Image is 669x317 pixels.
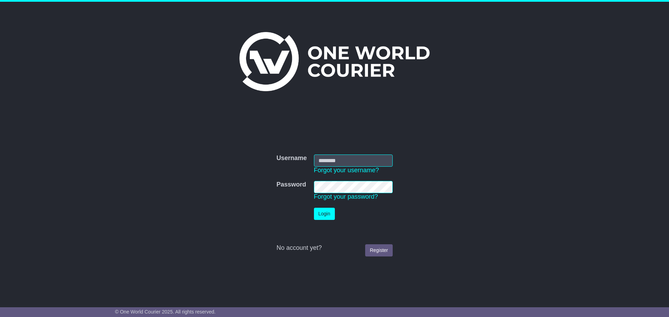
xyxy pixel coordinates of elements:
a: Forgot your password? [314,193,378,200]
label: Username [276,154,307,162]
span: © One World Courier 2025. All rights reserved. [115,309,216,315]
div: No account yet? [276,244,392,252]
img: One World [239,32,430,91]
a: Register [365,244,392,256]
label: Password [276,181,306,189]
a: Forgot your username? [314,167,379,174]
button: Login [314,208,335,220]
